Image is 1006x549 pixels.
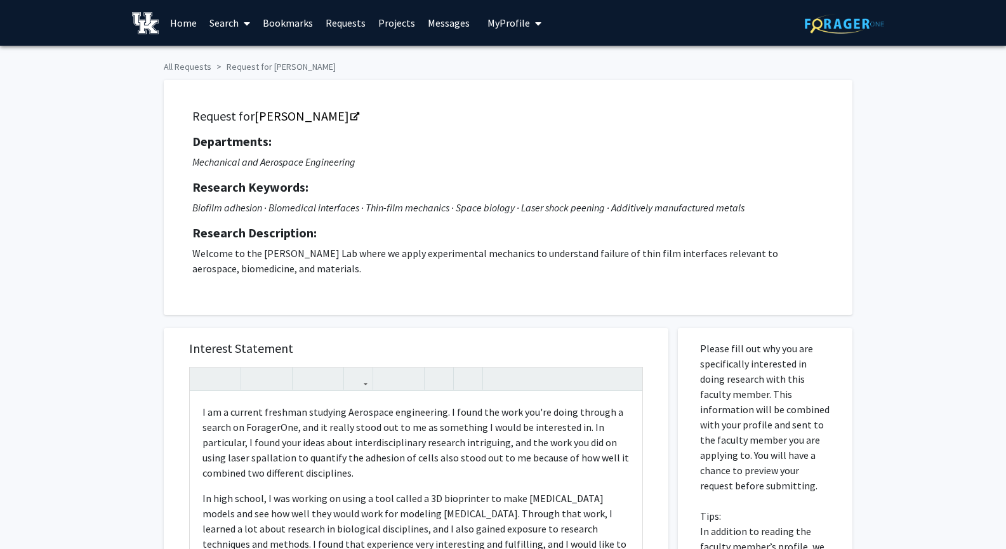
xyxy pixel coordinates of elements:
ol: breadcrumb [164,55,843,74]
a: Requests [319,1,372,45]
strong: Research Description: [192,225,317,241]
button: Subscript [318,367,340,390]
a: Search [203,1,256,45]
button: Superscript [296,367,318,390]
a: Opens in a new tab [255,108,358,124]
p: I am a current freshman studying Aerospace engineering. I found the work you're doing through a s... [202,404,630,480]
button: Redo (Ctrl + Y) [215,367,237,390]
button: Remove format [428,367,450,390]
strong: Departments: [192,133,272,149]
li: Request for [PERSON_NAME] [211,60,336,74]
button: Fullscreen [617,367,639,390]
h5: Interest Statement [189,341,643,356]
iframe: Chat [10,492,54,539]
button: Unordered list [376,367,399,390]
a: Bookmarks [256,1,319,45]
a: Messages [421,1,476,45]
img: ForagerOne Logo [805,14,884,34]
a: All Requests [164,61,211,72]
h5: Request for [192,109,824,124]
i: Mechanical and Aerospace Engineering [192,155,355,168]
a: Projects [372,1,421,45]
p: Biofilm adhesion · Biomedical interfaces · Thin-film mechanics · Space biology · Laser shock peen... [192,200,824,215]
a: Home [164,1,203,45]
strong: Research Keywords: [192,179,308,195]
span: My Profile [487,17,530,29]
p: Welcome to the [PERSON_NAME] Lab where we apply experimental mechanics to understand failure of t... [192,246,824,276]
button: Emphasis (Ctrl + I) [267,367,289,390]
img: University of Kentucky Logo [132,12,159,34]
button: Link [347,367,369,390]
button: Strong (Ctrl + B) [244,367,267,390]
button: Undo (Ctrl + Z) [193,367,215,390]
button: Insert horizontal rule [457,367,479,390]
button: Ordered list [399,367,421,390]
